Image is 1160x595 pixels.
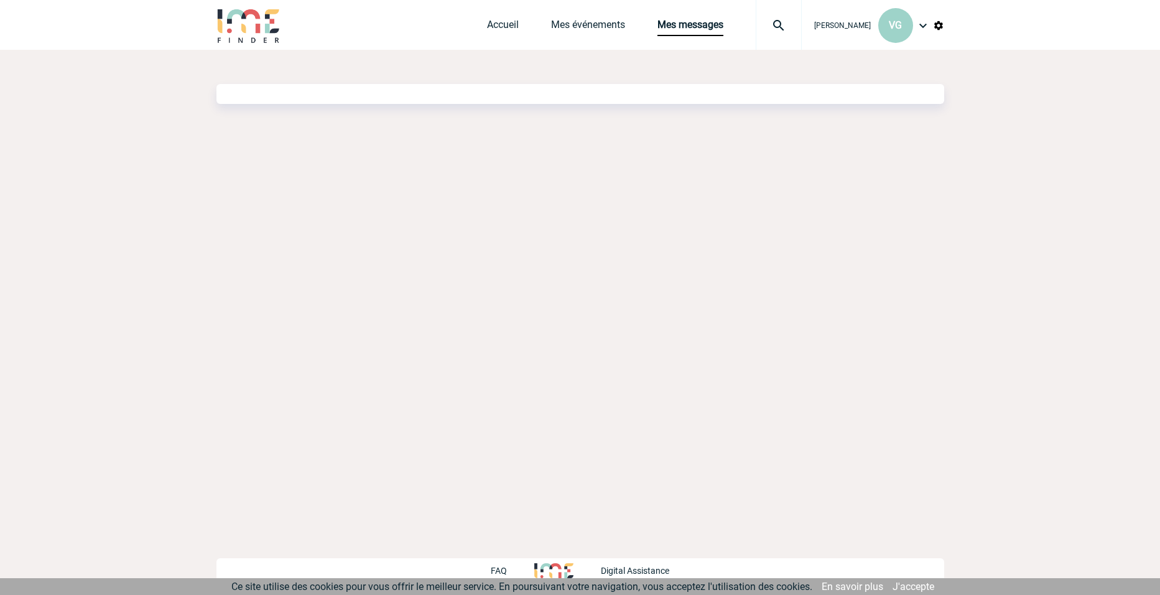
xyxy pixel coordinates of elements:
[657,19,723,36] a: Mes messages
[216,7,281,43] img: IME-Finder
[551,19,625,36] a: Mes événements
[491,564,534,576] a: FAQ
[822,581,883,593] a: En savoir plus
[491,566,507,576] p: FAQ
[534,563,573,578] img: http://www.idealmeetingsevents.fr/
[893,581,934,593] a: J'accepte
[487,19,519,36] a: Accueil
[814,21,871,30] span: [PERSON_NAME]
[889,19,902,31] span: VG
[231,581,812,593] span: Ce site utilise des cookies pour vous offrir le meilleur service. En poursuivant votre navigation...
[601,566,669,576] p: Digital Assistance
